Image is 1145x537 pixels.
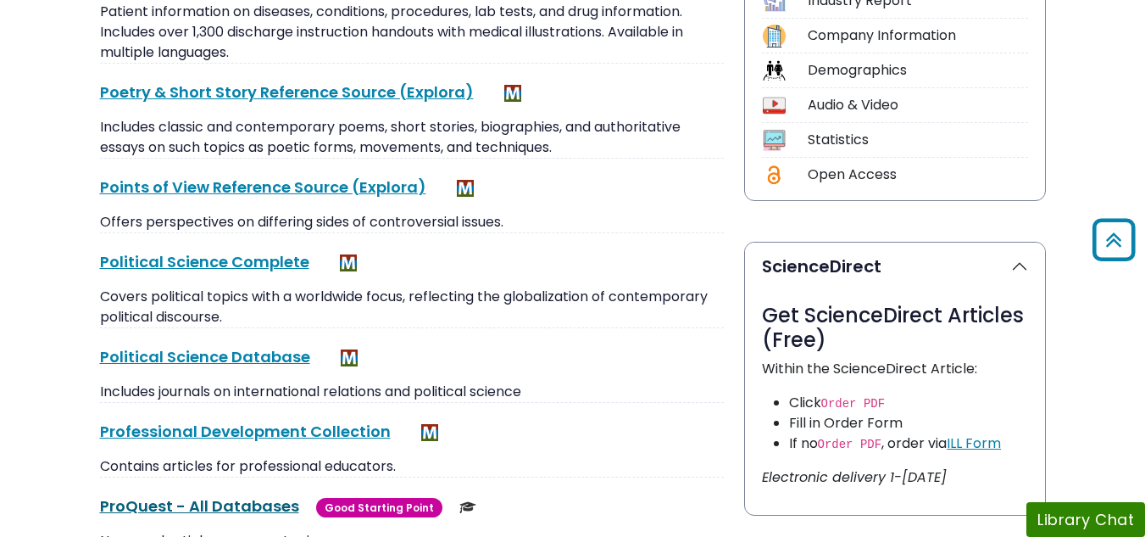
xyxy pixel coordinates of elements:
[808,130,1028,150] div: Statistics
[100,287,724,327] p: Covers political topics with a worldwide focus, reflecting the globalization of contemporary poli...
[421,424,438,441] img: MeL (Michigan electronic Library)
[100,346,310,367] a: Political Science Database
[100,176,426,198] a: Points of View Reference Source (Explora)
[100,421,391,442] a: Professional Development Collection
[764,164,785,187] img: Icon Open Access
[100,382,724,402] p: Includes journals on international relations and political science
[316,498,442,517] span: Good Starting Point
[808,95,1028,115] div: Audio & Video
[789,393,1028,413] li: Click
[789,434,1028,454] li: If no , order via
[763,25,786,48] img: Icon Company Information
[762,359,1028,379] p: Within the ScienceDirect Article:
[762,467,947,487] i: Electronic delivery 1-[DATE]
[821,397,886,411] code: Order PDF
[763,59,786,82] img: Icon Demographics
[763,129,786,152] img: Icon Statistics
[100,456,724,477] p: Contains articles for professional educators.
[457,180,474,197] img: MeL (Michigan electronic Library)
[100,251,309,272] a: Political Science Complete
[763,94,786,117] img: Icon Audio & Video
[504,85,521,102] img: MeL (Michigan electronic Library)
[818,438,882,451] code: Order PDF
[808,25,1028,46] div: Company Information
[100,495,299,517] a: ProQuest - All Databases
[789,413,1028,434] li: Fill in Order Form
[762,304,1028,353] h3: Get ScienceDirect Articles (Free)
[745,243,1045,290] button: ScienceDirect
[100,212,724,232] p: Offers perspectives on differing sides of controversial issues.
[1026,502,1145,537] button: Library Chat
[1087,226,1141,254] a: Back to Top
[808,165,1028,185] div: Open Access
[100,117,724,158] p: Includes classic and contemporary poems, short stories, biographies, and authoritative essays on ...
[340,255,357,271] img: MeL (Michigan electronic Library)
[341,350,358,366] img: MeL (Michigan electronic Library)
[100,81,474,103] a: Poetry & Short Story Reference Source (Explora)
[100,2,724,63] p: Patient information on diseases, conditions, procedures, lab tests, and drug information. Include...
[459,499,476,516] img: Scholarly or Peer Reviewed
[808,60,1028,81] div: Demographics
[947,434,1001,453] a: ILL Form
